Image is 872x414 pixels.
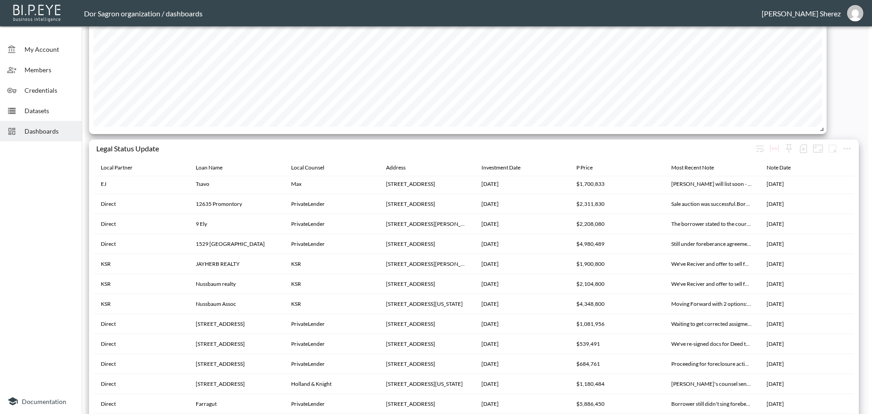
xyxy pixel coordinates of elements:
[291,162,324,173] div: Local Counsel
[569,314,664,334] th: $1,081,956
[759,194,854,214] th: 9/16/2025
[569,274,664,294] th: $2,104,800
[379,334,474,354] th: 77 St Marks Ave, Brooklyn, NY 11217
[284,214,379,234] th: PrivateLender
[474,374,569,394] th: 2025-07-16
[825,143,840,152] span: Attach chart to a group
[22,398,66,405] span: Documentation
[664,234,759,254] th: Still under foreberance agreement until 30/09. in the meanwhile borrower can't refinance.
[101,162,144,173] span: Local Partner
[386,162,417,173] span: Address
[94,234,188,254] th: Direct
[759,274,854,294] th: 9/16/2025
[840,141,854,156] button: more
[386,162,406,173] div: Address
[284,274,379,294] th: KSR
[379,394,474,414] th: 3509-3511 Farragut Rd, Brooklyn, NY 11210
[188,314,283,334] th: 111 Catawba Cove Ln
[94,194,188,214] th: Direct
[811,141,825,156] button: Fullscreen
[664,214,759,234] th: The borrower stated to the court that they are coming into a foreberance agreement and summary ju...
[101,162,133,173] div: Local Partner
[759,174,854,194] th: 9/20/2025
[569,334,664,354] th: $539,491
[664,274,759,294] th: We've Reciver and offer to sell for 2.45M Net
[188,214,283,234] th: 9 Ely
[291,162,336,173] span: Local Counsel
[569,254,664,274] th: $1,900,800
[284,174,379,194] th: Max
[188,254,283,274] th: JAYHERB REALTY
[188,354,283,374] th: 808 Brickell Key Dr APT 1802
[569,354,664,374] th: $684,761
[576,162,604,173] span: P Price
[782,141,796,156] div: Sticky left columns: 0
[284,234,379,254] th: PrivateLender
[188,234,283,254] th: 1529 Brooklyn
[94,354,188,374] th: Direct
[188,274,283,294] th: Nussbaum realty
[25,85,74,95] span: Credentials
[474,194,569,214] th: 2024-12-10
[474,174,569,194] th: 10/28/2024
[94,314,188,334] th: Direct
[767,141,782,156] div: Toggle table layout between fixed and auto (default: auto)
[94,394,188,414] th: Direct
[379,314,474,334] th: 111 Catawba Cove Ln, Belmont, NC 28012
[664,394,759,414] th: Borrower still didn't sing foreberance. Dor is in communication with Fahad
[284,334,379,354] th: PrivateLender
[576,162,593,173] div: P Price
[759,394,854,414] th: 9/16/2025
[759,354,854,374] th: 9/16/2025
[759,374,854,394] th: 9/16/2025
[94,334,188,354] th: Direct
[664,294,759,314] th: Moving Forward with 2 options: 1. We've offerd the borrower 200k In order to give up the properti...
[188,194,283,214] th: 12635 Promontory
[188,394,283,414] th: Farragut
[379,174,474,194] th: 27675 Hickory Blvd, Bonita Springs, FL 34134
[284,394,379,414] th: PrivateLender
[767,162,803,173] span: Note Date
[664,194,759,214] th: Sale auction was successful.Borrower or tenent have 15 days to offer an opposing offer. If all go...
[569,174,664,194] th: $1,700,833
[759,214,854,234] th: 9/16/2025
[759,254,854,274] th: 9/16/2025
[7,396,74,407] a: Documentation
[25,106,74,115] span: Datasets
[569,374,664,394] th: $1,180,484
[569,234,664,254] th: $4,980,489
[94,254,188,274] th: KSR
[284,294,379,314] th: KSR
[569,214,664,234] th: $2,208,080
[196,162,234,173] span: Loan Name
[481,162,520,173] div: Investment Date
[284,194,379,214] th: PrivateLender
[664,354,759,374] th: Proceeding for foreclosure action, We've send the lawyers an updated payoff amount until Sep 30, ...
[25,45,74,54] span: My Account
[25,65,74,75] span: Members
[753,141,767,156] div: Wrap text
[847,5,863,21] img: 7f1cc0c13fc86b218cd588550a649ee5
[25,126,74,136] span: Dashboards
[767,162,791,173] div: Note Date
[474,394,569,414] th: 2025-07-31
[840,141,854,156] span: Chart settings
[94,174,188,194] th: EJ
[759,234,854,254] th: 9/16/2025
[188,174,283,194] th: Tsavo
[759,294,854,314] th: 9/8/2025
[379,214,474,234] th: 9 Ely Brook to Hands Creek Rd
[94,374,188,394] th: Direct
[474,294,569,314] th: 2025-05-22
[474,354,569,374] th: 2025-07-16
[841,2,870,24] button: ariels@ibi.co.il
[671,162,714,173] div: Most Recent Note
[474,314,569,334] th: 2025-07-17
[94,294,188,314] th: KSR
[96,144,753,153] div: Legal Status Update
[664,334,759,354] th: We've re-signed docs for Deed transfer, after confirmation from Maria we will get notary signatur...
[284,254,379,274] th: KSR
[759,334,854,354] th: 9/16/2025
[474,234,569,254] th: 2025-05-04
[379,194,474,214] th: 12635 Promontory Rd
